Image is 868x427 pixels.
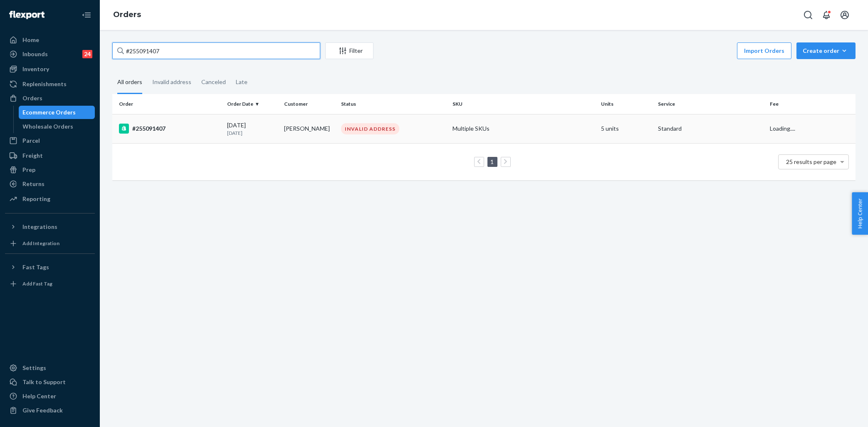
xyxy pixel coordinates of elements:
a: Add Integration [5,237,95,250]
div: Prep [22,166,35,174]
div: Talk to Support [22,378,66,386]
span: 25 results per page [786,158,837,165]
th: Order [112,94,224,114]
button: Create order [796,42,856,59]
div: Freight [22,151,43,160]
div: INVALID ADDRESS [341,123,399,134]
button: Close Navigation [78,7,95,23]
th: Status [338,94,449,114]
button: Integrations [5,220,95,233]
div: Parcel [22,137,40,145]
div: Integrations [22,223,57,231]
button: Fast Tags [5,261,95,274]
td: Multiple SKUs [449,114,598,143]
th: Service [655,94,767,114]
a: Inventory [5,62,95,76]
button: Import Orders [737,42,791,59]
a: Ecommerce Orders [19,106,95,119]
a: Freight [5,149,95,162]
div: Reporting [22,195,50,203]
a: Returns [5,177,95,191]
div: Add Fast Tag [22,280,52,287]
a: Home [5,33,95,47]
div: Late [236,71,247,93]
button: Give Feedback [5,404,95,417]
p: Standard [658,124,763,133]
div: Fast Tags [22,263,49,271]
div: Create order [803,47,849,55]
button: Open account menu [836,7,853,23]
div: Ecommerce Orders [23,108,76,117]
a: Wholesale Orders [19,120,95,133]
div: Orders [22,94,42,102]
div: All orders [117,71,142,94]
div: Customer [284,100,334,107]
div: Help Center [22,392,56,400]
a: Orders [5,92,95,105]
a: Add Fast Tag [5,277,95,290]
div: Inbounds [22,50,48,58]
a: Parcel [5,134,95,147]
div: Invalid address [152,71,191,93]
div: Filter [326,47,373,55]
a: Help Center [5,390,95,403]
a: Talk to Support [5,375,95,389]
div: Wholesale Orders [23,122,74,131]
div: Returns [22,180,45,188]
div: Replenishments [22,80,67,88]
input: Search orders [112,42,320,59]
div: [DATE] [227,121,277,137]
th: Units [598,94,655,114]
a: Replenishments [5,77,95,91]
ol: breadcrumbs [106,3,148,27]
button: Filter [325,42,373,59]
div: Add Integration [22,240,59,247]
p: [DATE] [227,129,277,137]
button: Open notifications [818,7,835,23]
a: Prep [5,163,95,176]
div: #255091407 [119,124,220,134]
th: SKU [449,94,598,114]
div: 24 [82,50,92,58]
th: Fee [767,94,856,114]
a: Orders [113,10,141,19]
div: Settings [22,364,46,372]
a: Inbounds24 [5,47,95,61]
button: Help Center [852,192,868,235]
td: [PERSON_NAME] [281,114,338,143]
td: Loading.... [767,114,856,143]
th: Order Date [224,94,281,114]
div: Canceled [201,71,226,93]
img: Flexport logo [9,11,45,19]
div: Give Feedback [22,406,63,415]
a: Settings [5,361,95,375]
div: Inventory [22,65,49,73]
a: Reporting [5,192,95,206]
div: Home [22,36,39,44]
td: 5 units [598,114,655,143]
a: Page 1 is your current page [489,158,496,165]
button: Open Search Box [800,7,816,23]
